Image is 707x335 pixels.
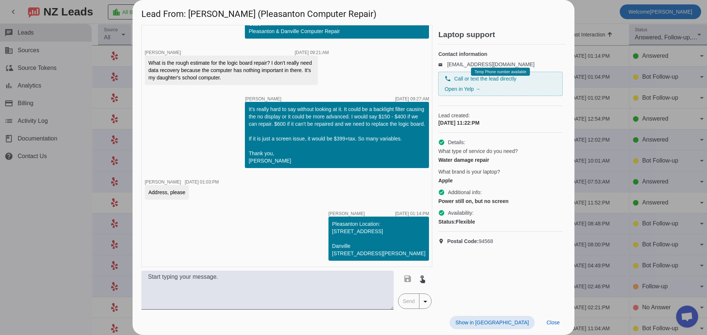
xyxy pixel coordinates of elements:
span: Details: [448,139,465,146]
span: What brand is your laptop? [438,168,500,175]
mat-icon: arrow_drop_down [421,297,430,306]
div: What is the rough estimate for the logic board repair? I don't really need data recovery because ... [148,59,314,81]
mat-icon: check_circle [438,189,445,196]
span: 94568 [447,238,493,245]
div: [DATE] 01:03:PM [185,180,219,184]
div: Power still on, but no screen [438,197,563,205]
span: [PERSON_NAME] [145,50,181,55]
span: Availability: [448,209,474,217]
strong: Status: [438,219,455,225]
mat-icon: email [438,63,447,66]
div: [DATE] 01:14:PM [395,211,429,216]
mat-icon: check_circle [438,210,445,216]
h4: Contact information [438,50,563,58]
a: Open in Yelp → [444,86,480,92]
a: [EMAIL_ADDRESS][DOMAIN_NAME] [447,61,534,67]
span: [PERSON_NAME] [245,97,281,101]
div: It's really hard to say without looking at it. It could be a backlight filter causing the no disp... [249,106,425,164]
mat-icon: phone [444,75,451,82]
div: Flexible [438,218,563,225]
button: Show in [GEOGRAPHIC_DATA] [450,316,535,329]
div: Address, please [148,189,185,196]
div: Pleasanton Location: [STREET_ADDRESS] Danville [STREET_ADDRESS][PERSON_NAME] [332,220,426,257]
div: [DATE] 11:22:PM [438,119,563,126]
span: Show in [GEOGRAPHIC_DATA] [455,320,529,325]
div: [DATE] 09:21:AM [295,50,329,55]
div: Apple [438,177,563,184]
span: [PERSON_NAME] [145,179,181,185]
mat-icon: location_on [438,238,447,244]
div: [DATE] 09:27:AM [395,97,429,101]
button: Close [541,316,566,329]
span: Close [546,320,560,325]
span: What type of service do you need? [438,147,518,155]
mat-icon: check_circle [438,139,445,146]
span: Call or text the lead directly [454,75,516,82]
h2: Laptop support [438,31,566,38]
mat-icon: touch_app [418,274,427,283]
span: Additional info: [448,189,482,196]
strong: Postal Code: [447,238,479,244]
div: Water damage repair [438,156,563,164]
span: [PERSON_NAME] [328,211,365,216]
span: Lead created: [438,112,563,119]
span: Temp Phone number available [475,70,526,74]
